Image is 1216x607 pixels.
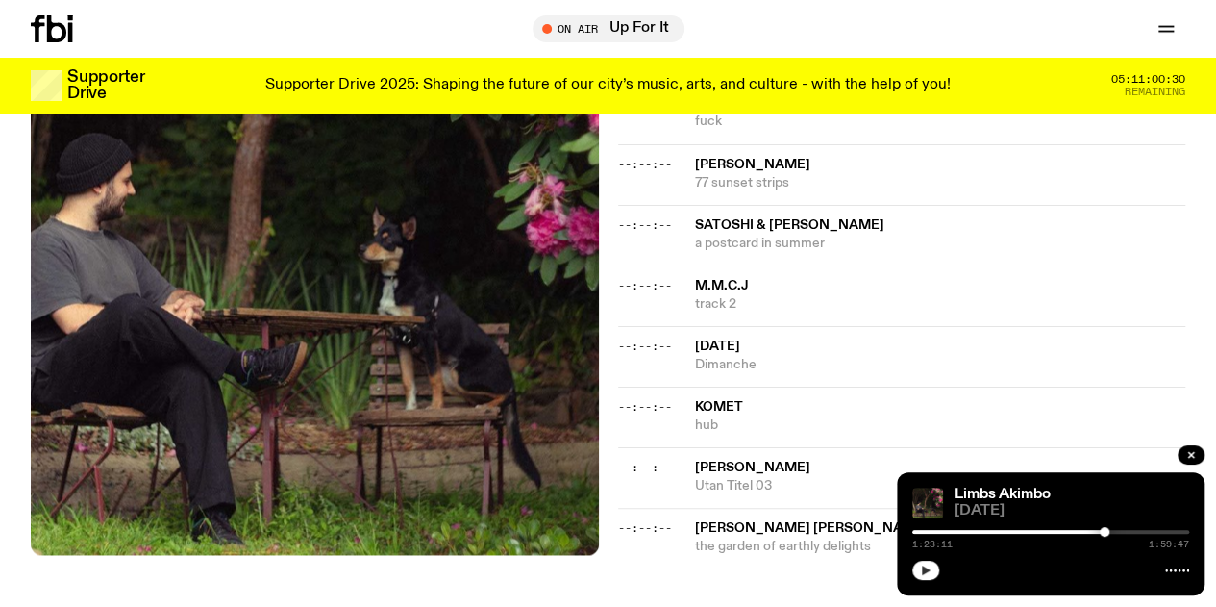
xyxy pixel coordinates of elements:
span: Dimanche [695,355,1186,373]
span: --:--:-- [618,338,672,353]
span: --:--:-- [618,277,672,292]
span: a postcard in summer [695,234,1186,252]
span: --:--:-- [618,459,672,474]
span: Satoshi & [PERSON_NAME] [695,217,884,231]
span: 1:23:11 [912,540,953,549]
span: 1:59:47 [1149,540,1189,549]
span: Remaining [1125,87,1185,97]
span: m.m.c.j [695,278,749,291]
span: the garden of earthly delights [695,537,1186,555]
span: hub [695,416,1186,434]
span: fuck [695,113,1186,131]
span: komet [695,399,743,413]
span: --:--:-- [618,216,672,232]
span: [PERSON_NAME] [PERSON_NAME] [695,520,929,534]
h3: Supporter Drive [67,69,144,102]
span: [PERSON_NAME] [695,460,810,473]
span: 05:11:00:30 [1111,74,1185,85]
span: --:--:-- [618,519,672,535]
span: [DATE] [695,339,740,352]
button: On AirUp For It [533,15,684,42]
span: [DATE] [955,504,1189,518]
img: Jackson sits at an outdoor table, legs crossed and gazing at a black and brown dog also sitting a... [912,488,943,518]
span: [PERSON_NAME] [695,157,810,170]
span: Utan Titel 03 [695,476,1186,494]
span: track 2 [695,294,1186,313]
a: Limbs Akimbo [955,487,1051,502]
span: --:--:-- [618,156,672,171]
span: --:--:-- [618,398,672,414]
p: Supporter Drive 2025: Shaping the future of our city’s music, arts, and culture - with the help o... [265,77,951,94]
span: 77 sunset strips [695,173,1186,191]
